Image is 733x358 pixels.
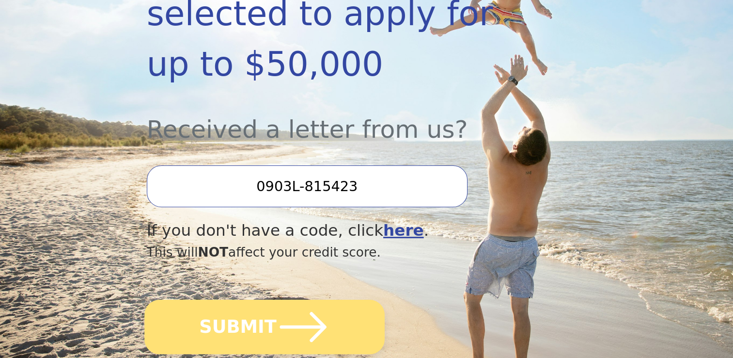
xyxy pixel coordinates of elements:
[198,244,229,260] span: NOT
[147,165,468,207] input: Enter your Offer Code:
[147,89,521,148] div: Received a letter from us?
[383,221,424,240] a: here
[147,243,521,262] div: This will affect your credit score.
[144,300,385,354] button: SUBMIT
[147,219,521,243] div: If you don't have a code, click .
